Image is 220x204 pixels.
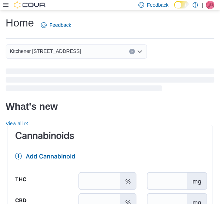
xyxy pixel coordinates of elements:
[10,47,81,55] span: Kitchener [STREET_ADDRESS]
[6,16,34,30] h1: Home
[147,1,168,8] span: Feedback
[14,1,46,8] img: Cova
[174,8,174,9] span: Dark Mode
[38,18,74,32] a: Feedback
[137,49,143,54] button: Open list of options
[6,101,58,112] h2: What's new
[206,1,214,9] div: Kendal Salal
[174,1,189,8] input: Dark Mode
[49,22,71,29] span: Feedback
[202,1,203,9] p: |
[24,122,28,126] svg: External link
[6,121,28,126] a: View allExternal link
[129,49,135,54] button: Clear input
[6,70,214,92] span: Loading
